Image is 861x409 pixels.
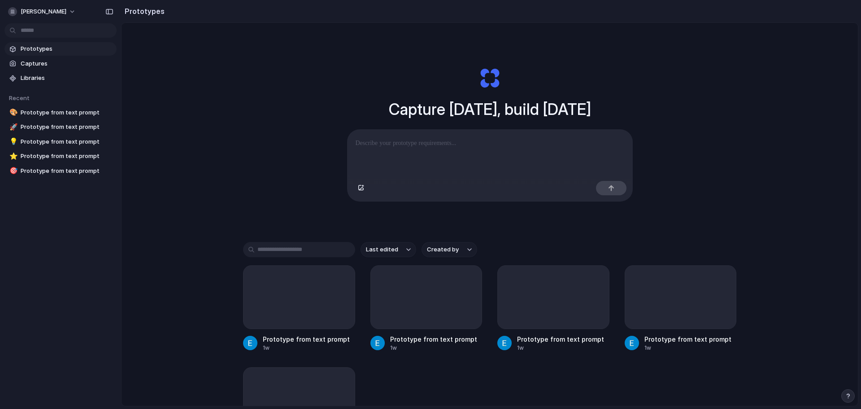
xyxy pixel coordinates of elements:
[390,334,477,344] div: Prototype from text prompt
[644,344,731,352] div: 1w
[9,107,16,118] div: 🎨
[4,120,117,134] a: 🚀Prototype from text prompt
[9,94,30,101] span: Recent
[8,152,17,161] button: ⭐
[4,71,117,85] a: Libraries
[21,123,113,132] span: Prototype from text prompt
[21,137,113,146] span: Prototype from text prompt
[9,122,16,132] div: 🚀
[21,7,66,16] span: [PERSON_NAME]
[243,265,355,352] a: Prototype from text prompt1w
[21,167,113,176] span: Prototype from text prompt
[4,57,117,70] a: Captures
[370,265,483,352] a: Prototype from text prompt1w
[4,135,117,149] a: 💡Prototype from text prompt
[361,242,416,257] button: Last edited
[366,245,398,254] span: Last edited
[625,265,737,352] a: Prototype from text prompt1w
[427,245,459,254] span: Created by
[8,167,17,176] button: 🎯
[422,242,477,257] button: Created by
[8,108,17,117] button: 🎨
[517,334,604,344] div: Prototype from text prompt
[9,151,16,162] div: ⭐
[389,97,591,121] h1: Capture [DATE], build [DATE]
[263,334,350,344] div: Prototype from text prompt
[4,106,117,119] a: 🎨Prototype from text prompt
[21,152,113,161] span: Prototype from text prompt
[21,74,113,83] span: Libraries
[497,265,609,352] a: Prototype from text prompt1w
[121,6,165,17] h2: Prototypes
[8,123,17,132] button: 🚀
[21,59,113,68] span: Captures
[9,166,16,176] div: 🎯
[9,136,16,147] div: 💡
[21,108,113,117] span: Prototype from text prompt
[263,344,350,352] div: 1w
[390,344,477,352] div: 1w
[4,42,117,56] a: Prototypes
[4,164,117,178] a: 🎯Prototype from text prompt
[644,334,731,344] div: Prototype from text prompt
[4,4,80,19] button: [PERSON_NAME]
[8,137,17,146] button: 💡
[4,150,117,163] a: ⭐Prototype from text prompt
[517,344,604,352] div: 1w
[21,44,113,53] span: Prototypes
